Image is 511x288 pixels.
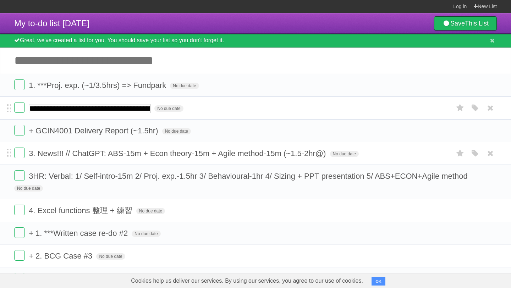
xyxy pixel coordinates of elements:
span: 3HR: Verbal: 1/ Self-intro-15m 2/ Proj. exp.-1.5hr 3/ Behavioural-1hr 4/ Sizing + PPT presentatio... [29,172,469,181]
a: SaveThis List [434,16,497,31]
label: Done [14,273,25,283]
span: No due date [136,208,165,214]
span: No due date [14,185,43,192]
label: Done [14,148,25,158]
label: Done [14,205,25,215]
span: No due date [132,231,160,237]
label: Star task [454,148,467,159]
span: 1. ***Proj. exp. (~1/3.5hrs) => Fundpark [29,81,168,90]
span: 4. Excel functions 整理 + 練習 [29,206,134,215]
span: No due date [170,83,199,89]
label: Done [14,227,25,238]
label: Star task [454,102,467,114]
b: This List [465,20,489,27]
label: Done [14,79,25,90]
span: No due date [162,128,191,134]
button: OK [372,277,385,286]
span: My to-do list [DATE] [14,18,89,28]
span: + 1. ***Written case re-do #2 [29,229,130,238]
label: Done [14,170,25,181]
label: Done [14,250,25,261]
span: + GCIN4001 Delivery Report (~1.5hr) [29,126,160,135]
span: 3. News!!! // ChatGPT: ABS-15m + Econ theory-15m + Agile method-15m (~1.5-2hr@) [29,149,328,158]
span: Cookies help us deliver our services. By using our services, you agree to our use of cookies. [124,274,370,288]
span: No due date [154,105,183,112]
span: + 2. BCG Case #3 [29,251,94,260]
span: No due date [330,151,359,157]
label: Done [14,102,25,113]
label: Done [14,125,25,135]
span: No due date [96,253,125,260]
